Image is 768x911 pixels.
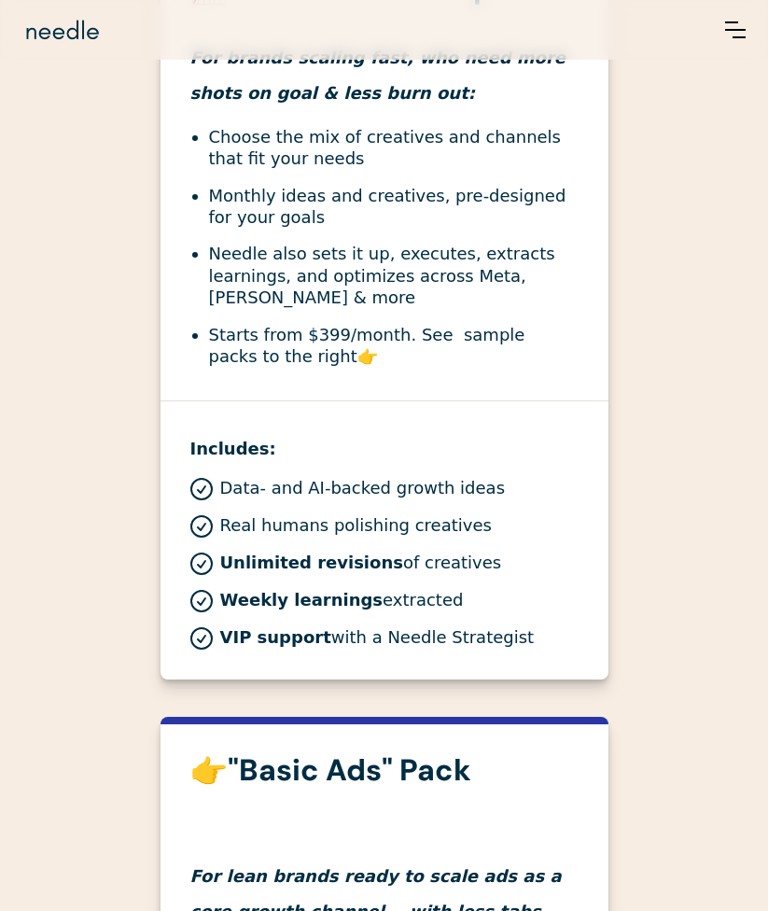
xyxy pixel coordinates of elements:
strong: Weekly learnings [220,590,384,610]
li: Monthly ideas and creatives, pre-designed for your goals [209,185,579,229]
li: Choose the mix of creatives and channels that fit your needs [209,126,579,170]
li: Starts from $399/month. See sample packs to the right [209,324,579,368]
strong: 👉"Basic Ads" Pack [190,750,471,790]
p: with a Needle Strategist [220,627,535,648]
strong: 👉 [357,346,378,366]
li: Needle also sets it up, executes, extracts learnings, and optimizes across Meta, [PERSON_NAME] & ... [209,243,579,308]
strong: VIP support [220,627,331,647]
div: menu [725,21,746,38]
strong: Unlimited revisions [220,553,403,572]
p: Real humans polishing creatives [220,515,492,536]
p: Data- and AI-backed growth ideas [220,478,506,498]
p: extracted [220,590,464,610]
p: of creatives [220,553,502,573]
h4: Includes: [190,431,579,467]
